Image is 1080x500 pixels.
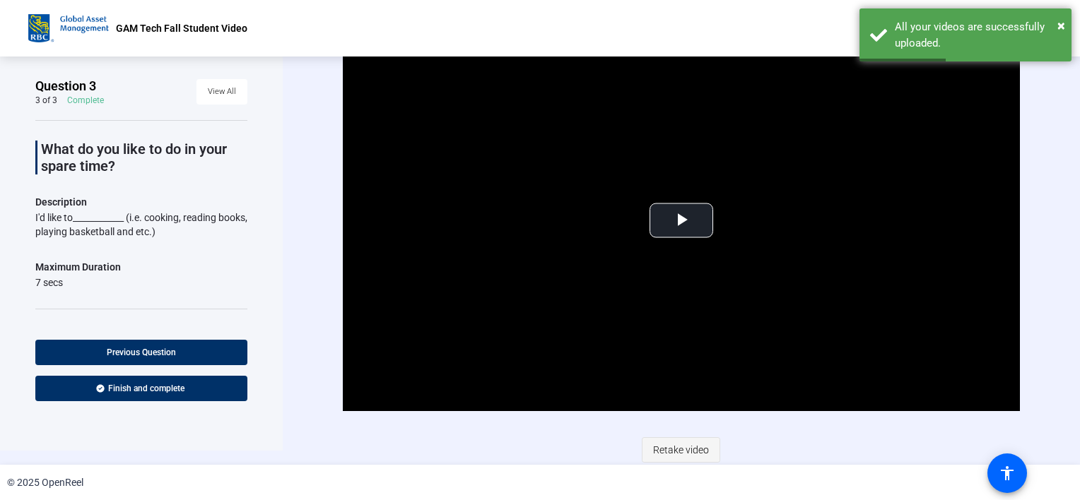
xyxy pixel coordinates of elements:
[653,436,709,463] span: Retake video
[1057,15,1065,36] button: Close
[41,141,247,174] p: What do you like to do in your spare time?
[35,275,121,290] div: 7 secs
[116,20,247,37] p: GAM Tech Fall Student Video
[650,203,713,238] button: Play Video
[108,383,184,394] span: Finish and complete
[7,475,83,490] div: © 2025 OpenReel
[35,95,57,106] div: 3 of 3
[999,465,1016,482] mat-icon: accessibility
[1057,17,1065,34] span: ×
[642,437,720,463] button: Retake video
[196,79,247,105] button: View All
[67,95,104,106] div: Complete
[208,81,236,102] span: View All
[895,19,1061,51] div: All your videos are successfully uploaded.
[35,210,247,239] div: I'd like to____________ (i.e. cooking, reading books, playing basketball and etc.)
[35,376,247,401] button: Finish and complete
[343,30,1021,411] div: Video Player
[107,347,176,357] span: Previous Question
[35,78,96,95] span: Question 3
[28,14,109,42] img: OpenReel logo
[35,194,247,210] p: Description
[35,340,247,365] button: Previous Question
[35,258,121,275] div: Maximum Duration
